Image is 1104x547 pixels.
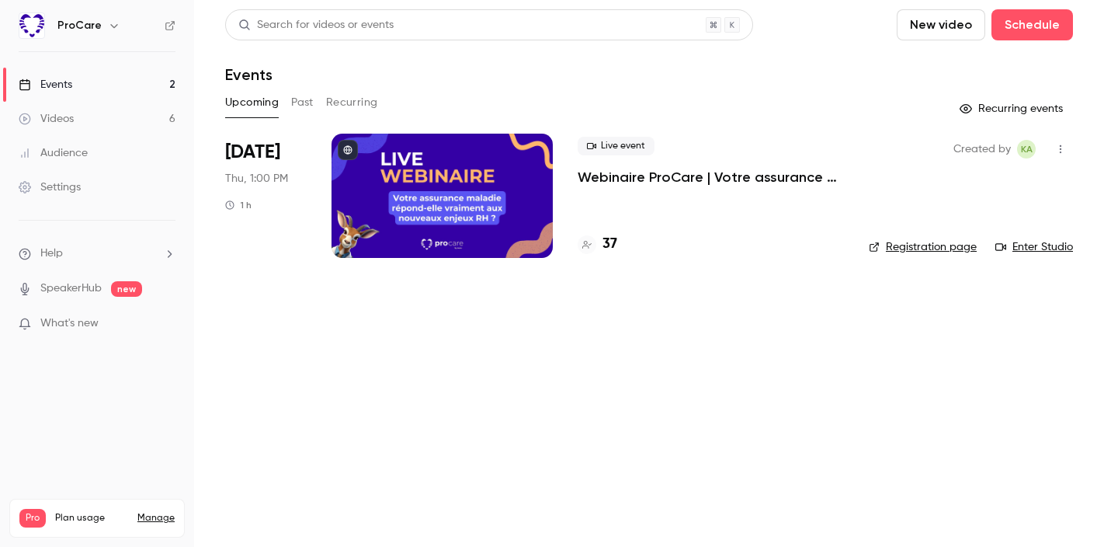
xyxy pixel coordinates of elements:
[225,199,252,211] div: 1 h
[869,239,977,255] a: Registration page
[578,234,617,255] a: 37
[19,13,44,38] img: ProCare
[995,239,1073,255] a: Enter Studio
[291,90,314,115] button: Past
[19,509,46,528] span: Pro
[1017,140,1036,159] span: Kimia Alaïs-Subtil
[225,65,273,84] h1: Events
[19,145,88,161] div: Audience
[225,134,307,258] div: Sep 4 Thu, 1:00 PM (Europe/Paris)
[225,90,279,115] button: Upcoming
[578,168,844,186] a: Webinaire ProCare | Votre assurance maladie répond-elle aux enjeux RH ?
[40,280,102,297] a: SpeakerHub
[19,246,175,262] li: help-dropdown-opener
[40,315,99,332] span: What's new
[57,18,102,33] h6: ProCare
[1021,140,1033,159] span: KA
[953,96,1073,121] button: Recurring events
[19,77,72,92] div: Events
[55,512,128,524] span: Plan usage
[602,234,617,255] h4: 37
[897,9,985,40] button: New video
[326,90,378,115] button: Recurring
[19,111,74,127] div: Videos
[953,140,1011,159] span: Created by
[578,137,654,155] span: Live event
[137,512,175,524] a: Manage
[238,17,394,33] div: Search for videos or events
[225,171,288,186] span: Thu, 1:00 PM
[991,9,1073,40] button: Schedule
[40,246,63,262] span: Help
[111,281,142,297] span: new
[225,140,280,165] span: [DATE]
[19,179,81,195] div: Settings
